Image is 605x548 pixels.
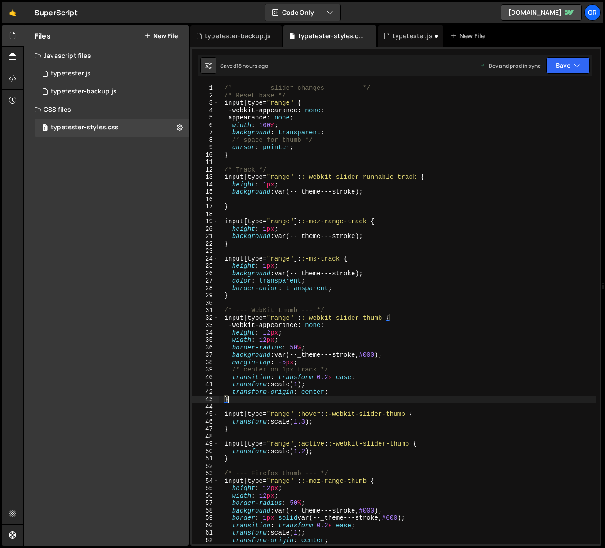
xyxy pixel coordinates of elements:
button: Save [546,57,590,74]
div: 41 [192,381,219,389]
div: 43 [192,396,219,403]
div: 37 [192,351,219,359]
div: 26 [192,270,219,278]
div: 22 [192,240,219,248]
div: 45 [192,411,219,418]
div: 13 [192,173,219,181]
div: 1 [192,84,219,92]
div: 28 [192,285,219,292]
div: 6 [192,122,219,129]
div: 46 [192,418,219,426]
a: 🤙 [2,2,24,23]
div: 50 [192,448,219,455]
div: 30 [192,300,219,307]
h2: Files [35,31,51,41]
div: 34 [192,329,219,337]
div: 17017/47137.css [35,119,189,137]
div: 62 [192,537,219,544]
div: SuperScript [35,7,78,18]
div: CSS files [24,101,189,119]
div: 60 [192,522,219,530]
div: 8 [192,137,219,144]
div: 20 [192,225,219,233]
div: 47 [192,425,219,433]
div: 38 [192,359,219,367]
div: 19 [192,218,219,225]
div: Dev and prod in sync [480,62,541,70]
span: 1 [42,125,48,132]
div: 24 [192,255,219,263]
div: 29 [192,292,219,300]
div: typetester-backup.js [51,88,117,96]
div: typetester-styles.css [298,31,366,40]
div: 4 [192,107,219,115]
div: 32 [192,314,219,322]
div: New File [450,31,488,40]
div: 48 [192,433,219,441]
a: [DOMAIN_NAME] [501,4,582,21]
div: 55 [192,485,219,492]
div: 39 [192,366,219,374]
div: 15 [192,188,219,196]
div: 17017/47150.js [35,83,189,101]
div: typetester-styles.css [51,124,119,132]
div: 51 [192,455,219,463]
div: 35 [192,336,219,344]
div: 5 [192,114,219,122]
div: 18 hours ago [236,62,268,70]
div: 10 [192,151,219,159]
div: 61 [192,529,219,537]
div: 40 [192,374,219,381]
div: Javascript files [24,47,189,65]
div: 56 [192,492,219,500]
div: 9 [192,144,219,151]
div: typetester.js [35,65,189,83]
button: New File [144,32,178,40]
div: 3 [192,99,219,107]
div: 25 [192,262,219,270]
div: 16 [192,196,219,203]
div: 53 [192,470,219,477]
div: 59 [192,514,219,522]
div: 44 [192,403,219,411]
a: Gr [584,4,601,21]
div: 21 [192,233,219,240]
div: 23 [192,247,219,255]
div: 17 [192,203,219,211]
div: 7 [192,129,219,137]
div: 14 [192,181,219,189]
div: 27 [192,277,219,285]
div: 2 [192,92,219,100]
div: 18 [192,211,219,218]
div: 11 [192,159,219,166]
div: 52 [192,463,219,470]
div: 49 [192,440,219,448]
div: Saved [220,62,268,70]
button: Code Only [265,4,340,21]
div: typetester-backup.js [205,31,271,40]
div: 12 [192,166,219,174]
div: 36 [192,344,219,352]
div: 33 [192,322,219,329]
div: 58 [192,507,219,515]
div: 31 [192,307,219,314]
div: 54 [192,477,219,485]
div: 57 [192,499,219,507]
div: typetester.js [393,31,433,40]
div: 42 [192,389,219,396]
div: typetester.js [51,70,91,78]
